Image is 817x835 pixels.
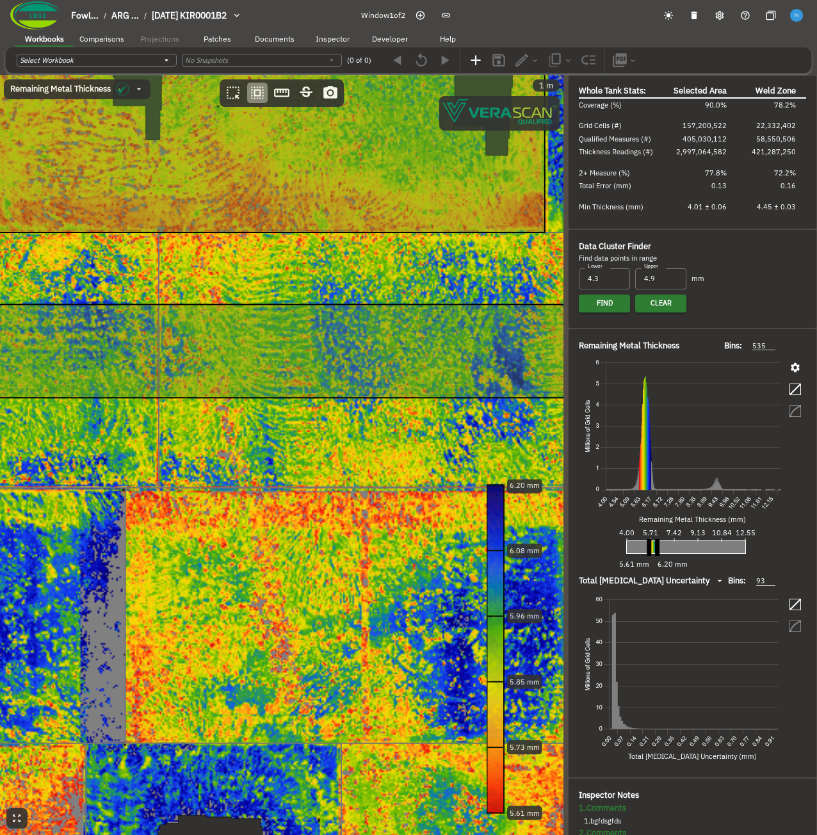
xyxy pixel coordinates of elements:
[676,147,727,156] span: 2,997,064,582
[688,202,727,211] span: 4.01 ± 0.06
[711,181,727,190] span: 0.13
[579,801,626,816] a: 1.Comments
[579,147,653,156] span: Thickness Readings (#)
[510,677,540,686] text: 5.85 mm
[579,121,622,130] span: Grid Cells (#)
[774,168,796,177] span: 72.2%
[579,295,630,312] button: Find
[790,9,802,21] img: f6ffcea323530ad0f5eeb9c9447a59c5
[510,809,540,818] text: 5.61 mm
[116,83,129,95] img: icon in the dropdown
[316,34,350,44] span: Inspector
[752,147,796,156] span: 421,287,250
[756,85,796,96] span: Weld Zone
[152,10,227,21] span: [DATE] KIR0001B2
[588,263,603,270] label: Lower
[20,56,74,65] i: Select Workbook
[579,339,679,352] span: Remaining Metal Thickness
[10,1,61,29] img: Company Logo
[579,576,709,586] span: Total [MEDICAL_DATA] Uncertainty
[683,121,727,130] span: 157,200,522
[579,790,639,800] span: Inspector Notes
[111,10,139,21] span: ARG ...
[579,181,631,190] span: Total Error (mm)
[539,79,553,92] span: 1 m
[692,273,704,284] span: mm
[66,5,253,26] button: breadcrumb
[683,134,727,143] span: 405,030,112
[579,801,626,816] span: 1 . Comments
[510,612,540,620] text: 5.96 mm
[651,297,672,309] span: Clear
[10,84,111,94] span: Remaining Metal Thickness
[71,10,99,21] span: Fowl...
[510,743,540,752] text: 5.73 mm
[756,121,796,130] span: 22,332,402
[584,816,806,827] span: 1 . bgfdsgfds
[204,34,231,44] span: Patches
[724,339,742,352] span: Bins:
[347,55,371,66] span: (0 of 0)
[372,34,408,44] span: Developer
[757,202,796,211] span: 4.45 ± 0.03
[361,10,405,21] span: Window 1 of 2
[579,241,651,252] span: Data Cluster Finder
[442,99,556,125] img: Verascope qualified watermark
[579,101,622,109] span: Coverage (%)
[774,101,796,109] span: 78.2%
[510,481,540,490] text: 6.20 mm
[25,34,64,44] span: Workbooks
[579,253,806,264] div: Find data points in range
[579,134,651,143] span: Qualified Measures (#)
[510,546,540,555] text: 6.08 mm
[144,10,147,21] li: /
[644,263,658,270] label: Upper
[705,101,727,109] span: 90.0%
[705,168,727,177] span: 77.8%
[255,34,295,44] span: Documents
[79,34,124,44] span: Comparisons
[597,297,613,309] span: Find
[579,202,643,211] span: Min Thickness (mm)
[440,34,456,44] span: Help
[756,134,796,143] span: 58,550,506
[728,574,746,587] span: Bins:
[781,181,796,190] span: 0.16
[185,56,228,65] i: No Snapshots
[674,85,727,96] span: Selected Area
[579,168,630,177] span: 2+ Measure (%)
[71,9,227,22] nav: breadcrumb
[635,295,686,312] button: Clear
[104,10,106,21] li: /
[579,85,646,96] span: Whole Tank Stats:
